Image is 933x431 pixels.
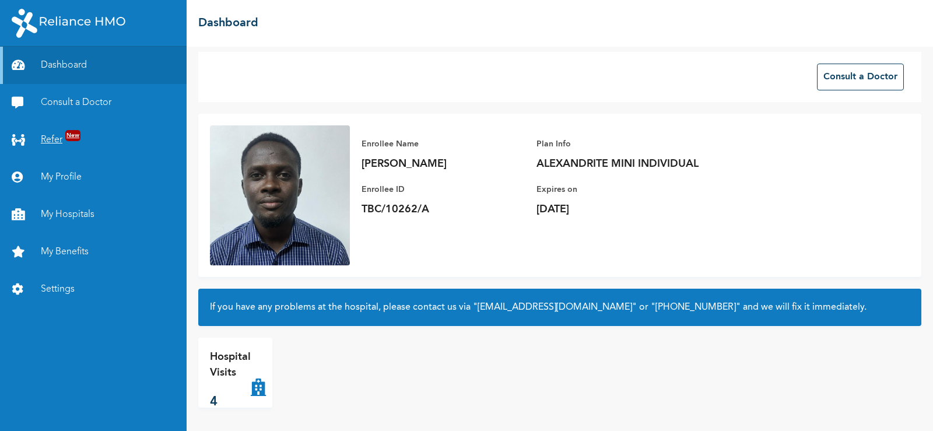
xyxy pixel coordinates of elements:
[12,9,125,38] img: RelianceHMO's Logo
[362,183,525,197] p: Enrollee ID
[651,303,741,312] a: "[PHONE_NUMBER]"
[198,15,258,32] h2: Dashboard
[210,125,350,265] img: Enrollee
[473,303,637,312] a: "[EMAIL_ADDRESS][DOMAIN_NAME]"
[536,137,700,151] p: Plan Info
[65,130,80,141] span: New
[536,157,700,171] p: ALEXANDRITE MINI INDIVIDUAL
[210,300,910,314] h2: If you have any problems at the hospital, please contact us via or and we will fix it immediately.
[362,137,525,151] p: Enrollee Name
[210,349,251,381] p: Hospital Visits
[362,157,525,171] p: [PERSON_NAME]
[817,64,904,90] button: Consult a Doctor
[210,393,251,412] p: 4
[362,202,525,216] p: TBC/10262/A
[536,202,700,216] p: [DATE]
[536,183,700,197] p: Expires on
